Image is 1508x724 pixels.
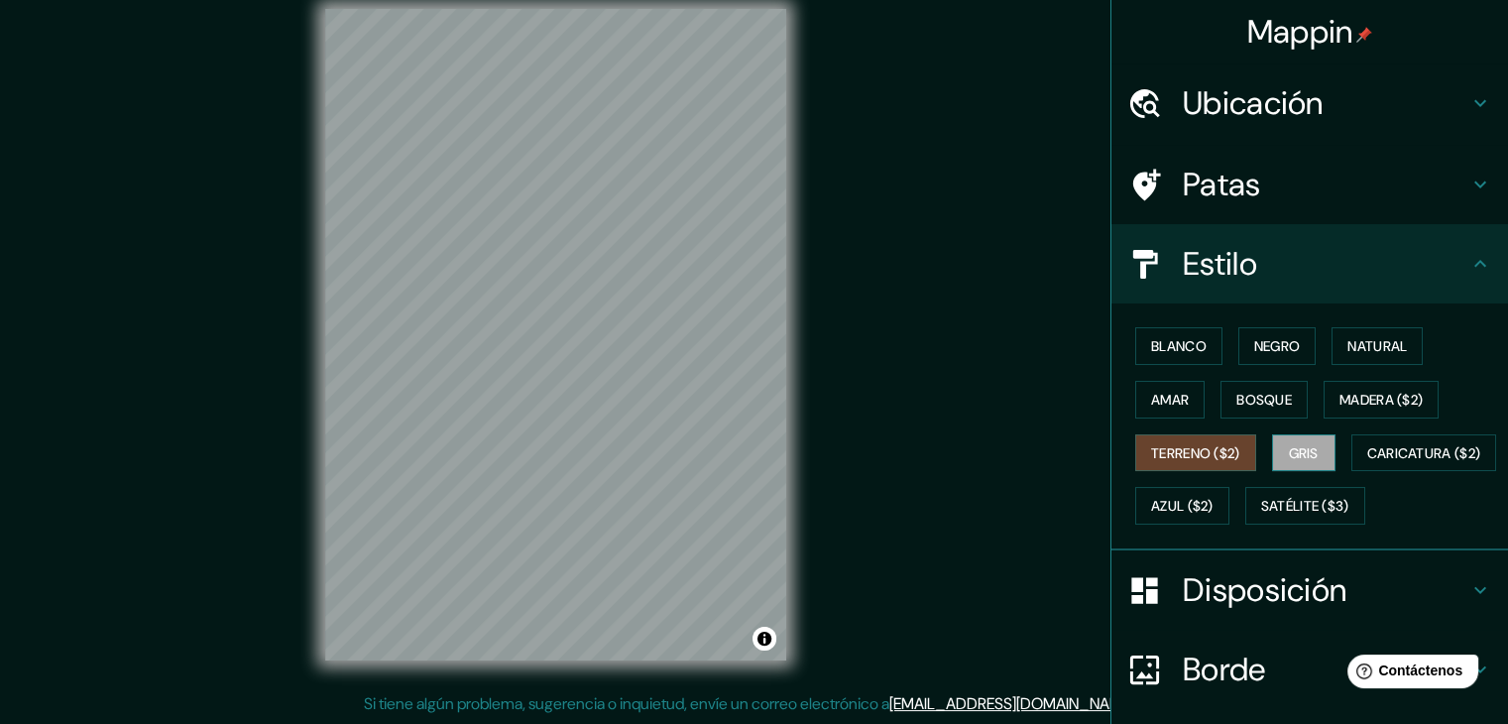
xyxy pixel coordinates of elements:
[1111,550,1508,630] div: Disposición
[1111,145,1508,224] div: Patas
[1135,327,1222,365] button: Blanco
[1238,327,1317,365] button: Negro
[1245,487,1365,525] button: Satélite ($3)
[1351,434,1497,472] button: Caricatura ($2)
[1261,498,1349,516] font: Satélite ($3)
[1289,444,1319,462] font: Gris
[1183,569,1346,611] font: Disposición
[1236,391,1292,409] font: Bosque
[889,693,1134,714] a: [EMAIL_ADDRESS][DOMAIN_NAME]
[1183,243,1257,285] font: Estilo
[1151,498,1214,516] font: Azul ($2)
[364,693,889,714] font: Si tiene algún problema, sugerencia o inquietud, envíe un correo electrónico a
[1339,391,1423,409] font: Madera ($2)
[1347,337,1407,355] font: Natural
[1332,647,1486,702] iframe: Lanzador de widgets de ayuda
[1151,391,1189,409] font: Amar
[1183,649,1266,690] font: Borde
[753,627,776,651] button: Activar o desactivar atribución
[1111,63,1508,143] div: Ubicación
[1151,444,1240,462] font: Terreno ($2)
[1135,487,1229,525] button: Azul ($2)
[1272,434,1335,472] button: Gris
[325,9,786,661] canvas: Mapa
[1151,337,1207,355] font: Blanco
[1324,381,1439,419] button: Madera ($2)
[1254,337,1301,355] font: Negro
[1135,434,1256,472] button: Terreno ($2)
[1135,381,1205,419] button: Amar
[1220,381,1308,419] button: Bosque
[1111,630,1508,709] div: Borde
[1367,444,1481,462] font: Caricatura ($2)
[1356,27,1372,43] img: pin-icon.png
[1183,82,1324,124] font: Ubicación
[1111,224,1508,303] div: Estilo
[1332,327,1423,365] button: Natural
[1183,164,1261,205] font: Patas
[1247,11,1353,53] font: Mappin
